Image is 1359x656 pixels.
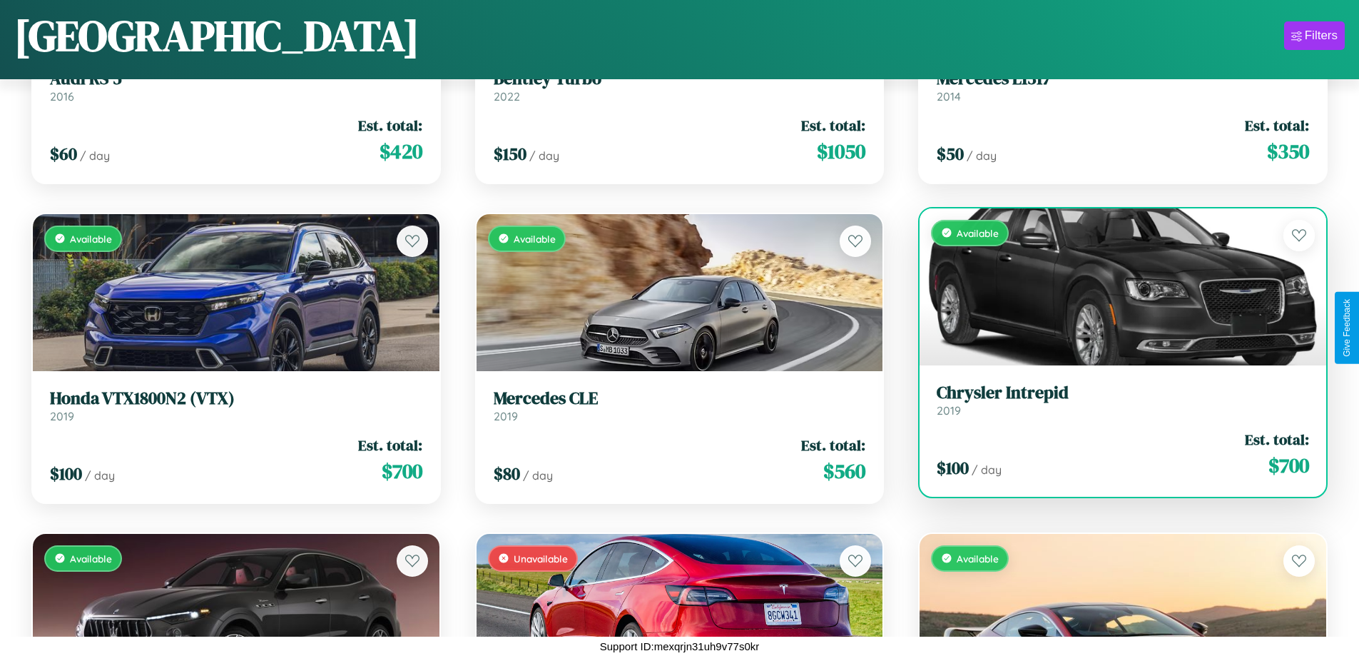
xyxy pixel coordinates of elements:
[972,463,1002,477] span: / day
[494,142,526,166] span: $ 150
[937,383,1309,418] a: Chrysler Intrepid2019
[801,435,865,455] span: Est. total:
[80,148,110,163] span: / day
[937,456,969,480] span: $ 100
[50,462,82,485] span: $ 100
[937,142,964,166] span: $ 50
[50,69,422,89] h3: Audi RS 5
[1284,21,1345,50] button: Filters
[1267,137,1309,166] span: $ 350
[937,403,961,418] span: 2019
[50,142,77,166] span: $ 60
[529,148,559,163] span: / day
[382,457,422,485] span: $ 700
[514,233,556,245] span: Available
[358,115,422,136] span: Est. total:
[937,69,1309,89] h3: Mercedes L1317
[14,6,419,65] h1: [GEOGRAPHIC_DATA]
[1305,29,1338,43] div: Filters
[70,552,112,565] span: Available
[50,388,422,409] h3: Honda VTX1800N2 (VTX)
[50,409,74,423] span: 2019
[70,233,112,245] span: Available
[50,388,422,423] a: Honda VTX1800N2 (VTX)2019
[358,435,422,455] span: Est. total:
[494,388,866,409] h3: Mercedes CLE
[494,89,520,104] span: 2022
[937,383,1309,403] h3: Chrysler Intrepid
[1342,299,1352,357] div: Give Feedback
[50,89,74,104] span: 2016
[494,69,866,104] a: Bentley Turbo2022
[1245,429,1309,450] span: Est. total:
[957,552,999,565] span: Available
[967,148,997,163] span: / day
[600,637,759,656] p: Support ID: mexqrjn31uh9v77s0kr
[494,388,866,423] a: Mercedes CLE2019
[937,89,961,104] span: 2014
[1245,115,1309,136] span: Est. total:
[514,552,568,565] span: Unavailable
[494,409,518,423] span: 2019
[937,69,1309,104] a: Mercedes L13172014
[523,468,553,483] span: / day
[494,462,520,485] span: $ 80
[85,468,115,483] span: / day
[380,137,422,166] span: $ 420
[1268,451,1309,480] span: $ 700
[801,115,865,136] span: Est. total:
[817,137,865,166] span: $ 1050
[50,69,422,104] a: Audi RS 52016
[494,69,866,89] h3: Bentley Turbo
[957,227,999,239] span: Available
[823,457,865,485] span: $ 560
